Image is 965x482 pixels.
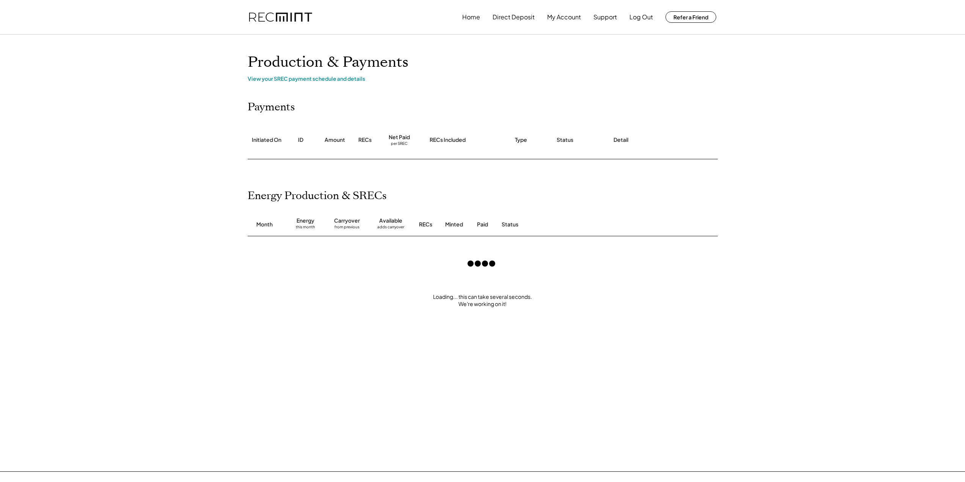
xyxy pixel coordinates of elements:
[419,221,432,228] div: RECs
[391,141,408,147] div: per SREC
[297,217,314,225] div: Energy
[493,9,535,25] button: Direct Deposit
[377,225,404,232] div: adds carryover
[334,225,359,232] div: from previous
[515,136,527,144] div: Type
[256,221,273,228] div: Month
[358,136,372,144] div: RECs
[430,136,466,144] div: RECs Included
[445,221,463,228] div: Minted
[248,75,718,82] div: View your SREC payment schedule and details
[547,9,581,25] button: My Account
[298,136,303,144] div: ID
[248,101,295,114] h2: Payments
[325,136,345,144] div: Amount
[389,133,410,141] div: Net Paid
[629,9,653,25] button: Log Out
[593,9,617,25] button: Support
[665,11,716,23] button: Refer a Friend
[379,217,402,225] div: Available
[477,221,488,228] div: Paid
[462,9,480,25] button: Home
[249,13,312,22] img: recmint-logotype%403x.png
[296,225,315,232] div: this month
[557,136,573,144] div: Status
[252,136,281,144] div: Initiated On
[248,53,718,71] h1: Production & Payments
[614,136,628,144] div: Detail
[248,190,387,203] h2: Energy Production & SRECs
[334,217,360,225] div: Carryover
[502,221,631,228] div: Status
[240,293,725,308] div: Loading... this can take several seconds. We're working on it!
